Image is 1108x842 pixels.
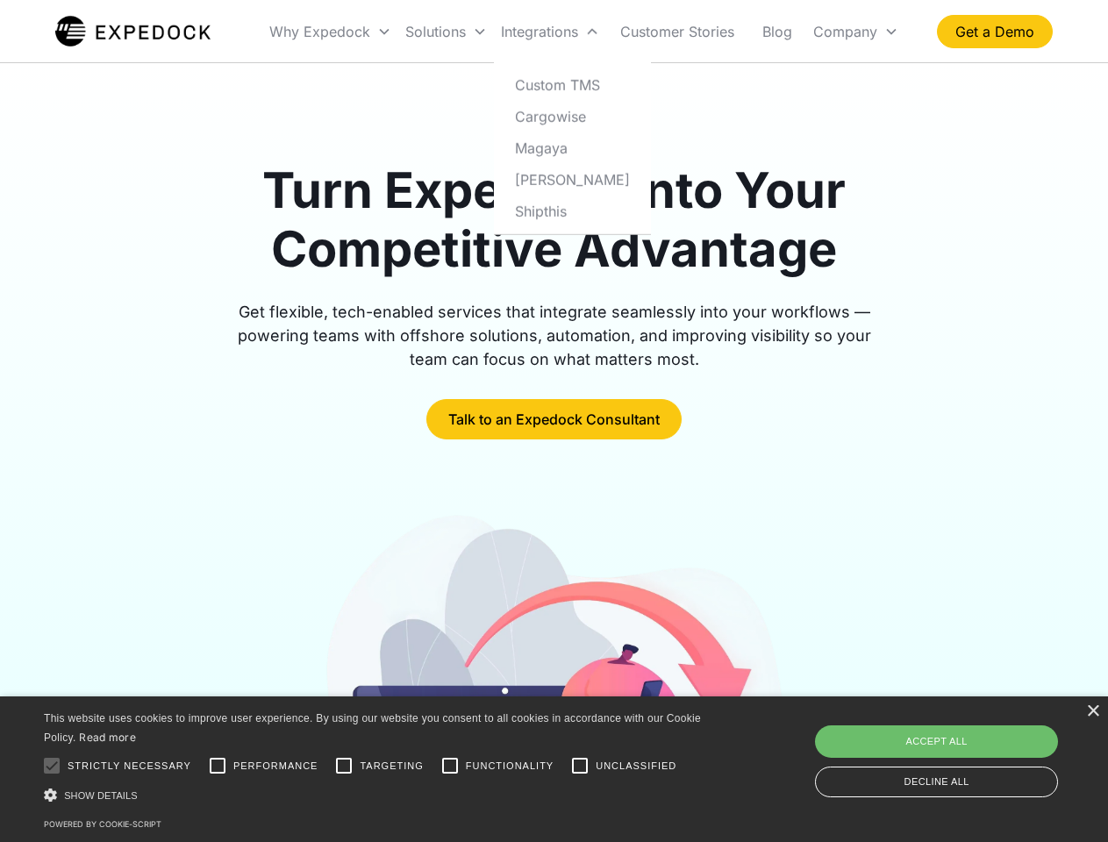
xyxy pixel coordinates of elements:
[55,14,211,49] a: home
[501,100,644,132] a: Cargowise
[79,731,136,744] a: Read more
[269,23,370,40] div: Why Expedock
[218,300,891,371] div: Get flexible, tech-enabled services that integrate seamlessly into your workflows — powering team...
[494,2,606,61] div: Integrations
[748,2,806,61] a: Blog
[501,23,578,40] div: Integrations
[501,132,644,163] a: Magaya
[596,759,676,774] span: Unclassified
[501,68,644,100] a: Custom TMS
[55,14,211,49] img: Expedock Logo
[426,399,682,439] a: Talk to an Expedock Consultant
[501,163,644,195] a: [PERSON_NAME]
[44,819,161,829] a: Powered by cookie-script
[813,23,877,40] div: Company
[466,759,554,774] span: Functionality
[816,653,1108,842] iframe: Chat Widget
[218,161,891,279] h1: Turn Expedock Into Your Competitive Advantage
[937,15,1053,48] a: Get a Demo
[494,61,651,234] nav: Integrations
[262,2,398,61] div: Why Expedock
[44,712,701,745] span: This website uses cookies to improve user experience. By using our website you consent to all coo...
[501,195,644,226] a: Shipthis
[68,759,191,774] span: Strictly necessary
[405,23,466,40] div: Solutions
[806,2,905,61] div: Company
[360,759,423,774] span: Targeting
[233,759,318,774] span: Performance
[44,786,707,804] div: Show details
[606,2,748,61] a: Customer Stories
[64,790,138,801] span: Show details
[398,2,494,61] div: Solutions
